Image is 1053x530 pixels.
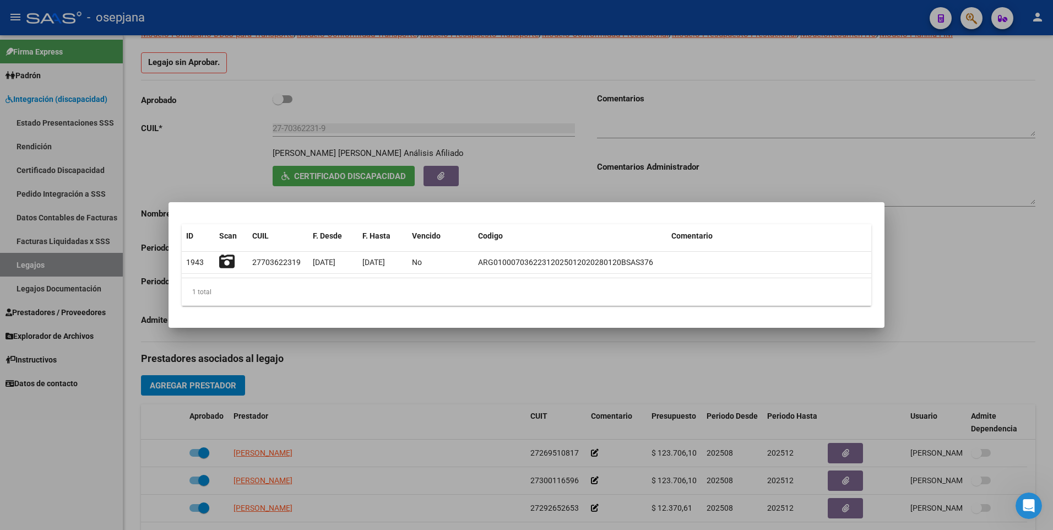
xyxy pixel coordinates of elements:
datatable-header-cell: Codigo [474,224,667,248]
span: CUIL [252,231,269,240]
span: 1943 [186,258,204,267]
datatable-header-cell: Comentario [667,224,871,248]
span: Codigo [478,231,503,240]
datatable-header-cell: F. Hasta [358,224,408,248]
span: Comentario [671,231,713,240]
datatable-header-cell: ID [182,224,215,248]
datatable-header-cell: Scan [215,224,248,248]
div: 1 total [182,278,871,306]
span: F. Desde [313,231,342,240]
datatable-header-cell: F. Desde [308,224,358,248]
span: F. Hasta [362,231,390,240]
span: [DATE] [362,258,385,267]
datatable-header-cell: Vencido [408,224,474,248]
span: Vencido [412,231,441,240]
iframe: Intercom live chat [1016,493,1042,519]
span: ARG01000703622312025012020280120BSAS376 [478,258,653,267]
span: No [412,258,422,267]
span: ID [186,231,193,240]
div: 27703622319 [252,256,301,269]
datatable-header-cell: CUIL [248,224,308,248]
span: Scan [219,231,237,240]
span: [DATE] [313,258,335,267]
